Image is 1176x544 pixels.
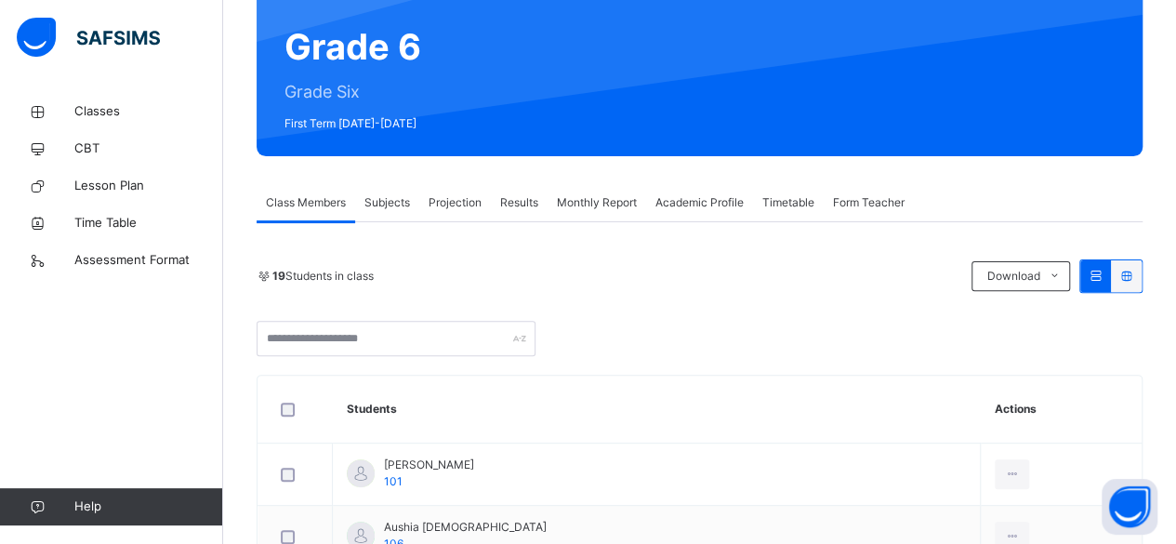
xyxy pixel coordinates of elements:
[74,214,223,232] span: Time Table
[266,194,346,211] span: Class Members
[833,194,905,211] span: Form Teacher
[74,251,223,270] span: Assessment Format
[384,519,547,536] span: Aushia [DEMOGRAPHIC_DATA]
[384,457,474,473] span: [PERSON_NAME]
[272,268,374,285] span: Students in class
[986,268,1039,285] span: Download
[762,194,814,211] span: Timetable
[1102,479,1157,535] button: Open asap
[333,376,981,444] th: Students
[74,177,223,195] span: Lesson Plan
[74,498,222,516] span: Help
[655,194,744,211] span: Academic Profile
[557,194,637,211] span: Monthly Report
[74,139,223,158] span: CBT
[429,194,482,211] span: Projection
[364,194,410,211] span: Subjects
[384,474,403,488] span: 101
[17,18,160,57] img: safsims
[272,269,285,283] b: 19
[74,102,223,121] span: Classes
[981,376,1142,444] th: Actions
[500,194,538,211] span: Results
